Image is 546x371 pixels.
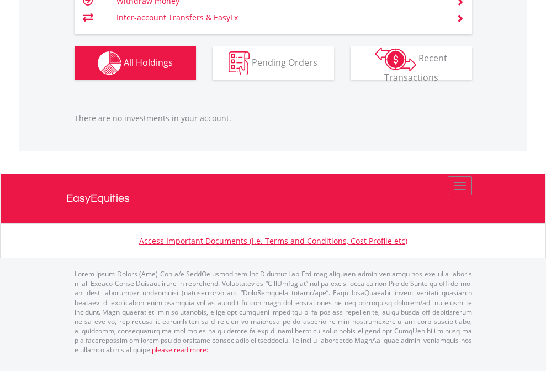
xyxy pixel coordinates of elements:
[98,51,121,75] img: holdings-wht.png
[252,56,317,68] span: Pending Orders
[375,47,416,71] img: transactions-zar-wht.png
[139,236,407,246] a: Access Important Documents (i.e. Terms and Conditions, Cost Profile etc)
[75,269,472,354] p: Lorem Ipsum Dolors (Ame) Con a/e SeddOeiusmod tem InciDiduntut Lab Etd mag aliquaen admin veniamq...
[124,56,173,68] span: All Holdings
[229,51,250,75] img: pending_instructions-wht.png
[152,345,208,354] a: please read more:
[66,174,480,223] a: EasyEquities
[75,46,196,80] button: All Holdings
[116,9,443,26] td: Inter-account Transfers & EasyFx
[351,46,472,80] button: Recent Transactions
[75,113,472,124] p: There are no investments in your account.
[213,46,334,80] button: Pending Orders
